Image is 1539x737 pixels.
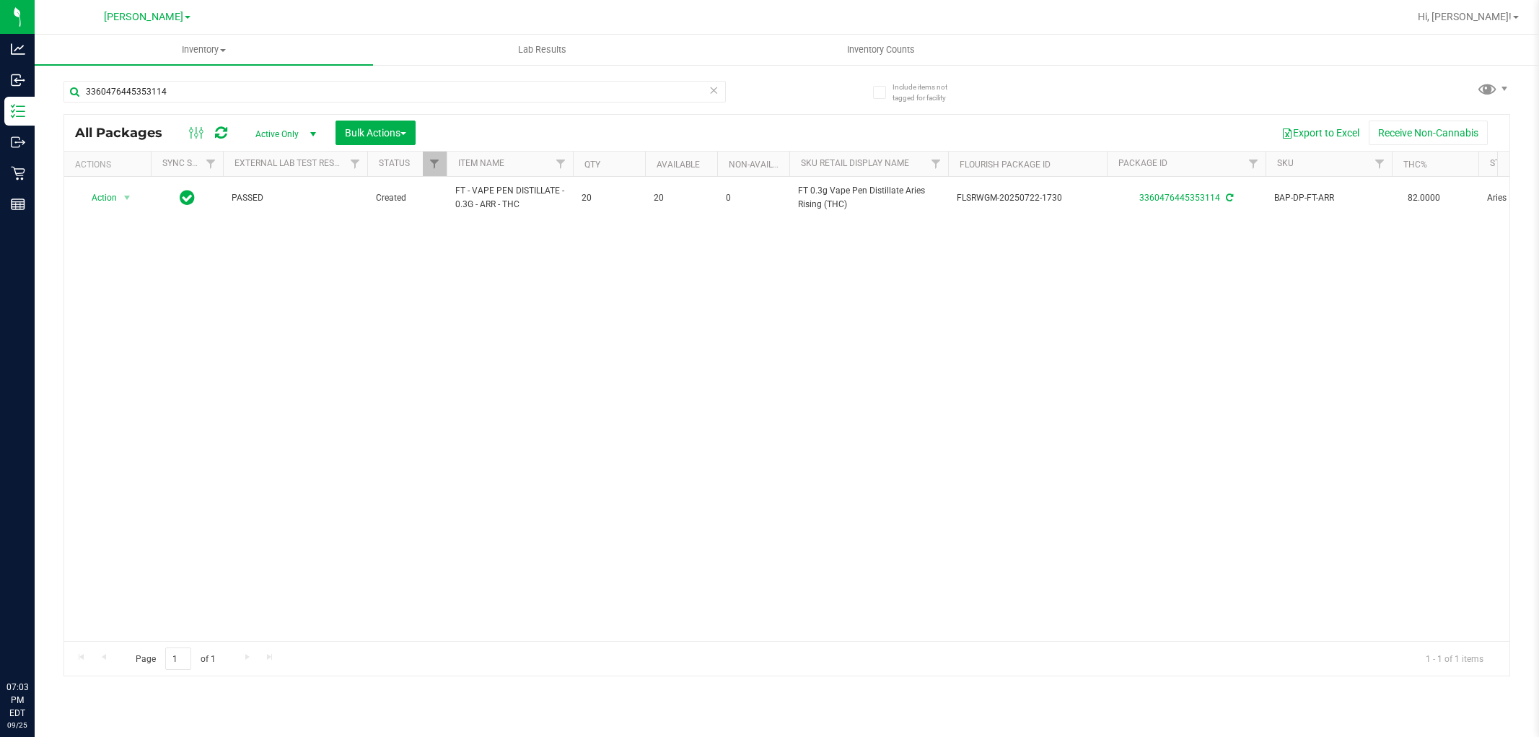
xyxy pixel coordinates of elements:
span: Action [79,188,118,208]
span: FT 0.3g Vape Pen Distillate Aries Rising (THC) [798,184,939,211]
span: Lab Results [499,43,586,56]
span: [PERSON_NAME] [104,11,183,23]
input: Search Package ID, Item Name, SKU, Lot or Part Number... [63,81,726,103]
span: Sync from Compliance System [1224,193,1233,203]
p: 07:03 PM EDT [6,681,28,720]
span: FLSRWGM-20250722-1730 [957,191,1098,205]
a: THC% [1403,160,1427,170]
span: PASSED [232,191,359,205]
a: Non-Available [729,160,793,170]
span: FT - VAPE PEN DISTILLATE - 0.3G - ARR - THC [455,184,564,211]
a: SKU [1277,158,1294,168]
span: 20 [582,191,636,205]
iframe: Resource center unread badge [43,619,60,637]
span: 1 - 1 of 1 items [1414,647,1495,669]
span: Inventory [35,43,373,56]
a: Filter [1242,152,1266,176]
inline-svg: Inbound [11,73,25,87]
iframe: Resource center [14,622,58,665]
span: BAP-DP-FT-ARR [1274,191,1383,205]
p: 09/25 [6,720,28,731]
a: Sku Retail Display Name [801,158,909,168]
a: Filter [199,152,223,176]
inline-svg: Retail [11,166,25,180]
a: Strain [1490,158,1520,168]
a: External Lab Test Result [234,158,348,168]
span: select [118,188,136,208]
a: Item Name [458,158,504,168]
a: Qty [584,160,600,170]
input: 1 [165,647,191,670]
a: Available [657,160,700,170]
button: Bulk Actions [336,121,416,145]
a: Lab Results [373,35,711,65]
a: Filter [1368,152,1392,176]
span: In Sync [180,188,195,208]
a: Filter [924,152,948,176]
span: Clear [709,81,719,100]
a: Inventory [35,35,373,65]
a: Filter [343,152,367,176]
span: 0 [726,191,781,205]
span: 20 [654,191,709,205]
span: Include items not tagged for facility [893,82,965,103]
a: Package ID [1118,158,1167,168]
button: Export to Excel [1272,121,1369,145]
inline-svg: Outbound [11,135,25,149]
span: All Packages [75,125,177,141]
a: 3360476445353114 [1139,193,1220,203]
inline-svg: Reports [11,197,25,211]
a: Flourish Package ID [960,160,1051,170]
inline-svg: Analytics [11,42,25,56]
span: Page of 1 [123,647,227,670]
span: 82.0000 [1400,188,1447,209]
span: Inventory Counts [828,43,934,56]
a: Sync Status [162,158,218,168]
span: Created [376,191,438,205]
div: Actions [75,160,145,170]
span: Bulk Actions [345,127,406,139]
a: Status [379,158,410,168]
inline-svg: Inventory [11,104,25,118]
a: Inventory Counts [711,35,1050,65]
a: Filter [423,152,447,176]
button: Receive Non-Cannabis [1369,121,1488,145]
span: Hi, [PERSON_NAME]! [1418,11,1512,22]
a: Filter [549,152,573,176]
